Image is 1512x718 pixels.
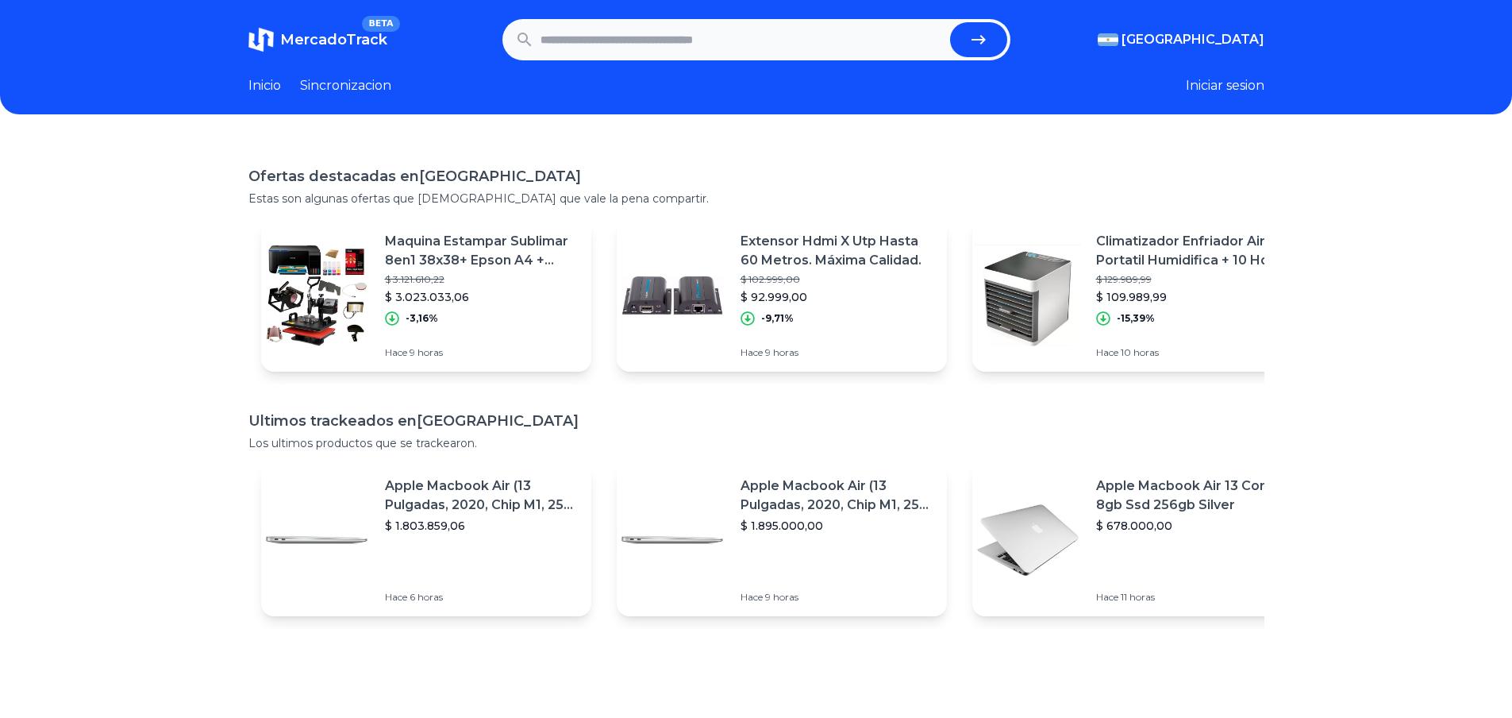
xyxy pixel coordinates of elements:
span: MercadoTrack [280,31,387,48]
p: Climatizador Enfriador Aire Portatil Humidifica + 10 Horas [1096,232,1290,270]
img: Featured image [261,240,372,351]
img: Featured image [972,240,1083,351]
p: $ 102.999,00 [741,273,934,286]
p: Apple Macbook Air 13 Core I5 8gb Ssd 256gb Silver [1096,477,1290,515]
a: Featured imageClimatizador Enfriador Aire Portatil Humidifica + 10 Horas$ 129.989,99$ 109.989,99-... [972,219,1302,372]
p: -9,71% [761,312,794,325]
a: Sincronizacion [300,76,391,95]
p: -3,16% [406,312,438,325]
p: Estas son algunas ofertas que [DEMOGRAPHIC_DATA] que vale la pena compartir. [248,191,1264,207]
a: MercadoTrackBETA [248,27,387,52]
h1: Ultimos trackeados en [GEOGRAPHIC_DATA] [248,410,1264,432]
a: Inicio [248,76,281,95]
button: [GEOGRAPHIC_DATA] [1098,30,1264,49]
p: Maquina Estampar Sublimar 8en1 38x38+ Epson A4 + Tinta Papel Para Sublimar Estampar Remeras Tazas... [385,232,579,270]
span: [GEOGRAPHIC_DATA] [1121,30,1264,49]
span: BETA [362,16,399,32]
img: Featured image [617,484,728,596]
p: $ 3.023.033,06 [385,289,579,305]
p: Hace 6 horas [385,591,579,604]
a: Featured imageExtensor Hdmi X Utp Hasta 60 Metros. Máxima Calidad.$ 102.999,00$ 92.999,00-9,71%Ha... [617,219,947,372]
a: Featured imageApple Macbook Air (13 Pulgadas, 2020, Chip M1, 256 Gb De Ssd, 8 Gb De Ram) - Plata$... [617,464,947,616]
img: Featured image [972,484,1083,596]
p: Hace 9 horas [741,591,934,604]
p: Apple Macbook Air (13 Pulgadas, 2020, Chip M1, 256 Gb De Ssd, 8 Gb De Ram) - Plata [741,477,934,515]
a: Featured imageMaquina Estampar Sublimar 8en1 38x38+ Epson A4 + Tinta Papel Para Sublimar Estampar... [261,219,591,372]
p: $ 1.803.859,06 [385,518,579,534]
p: Extensor Hdmi X Utp Hasta 60 Metros. Máxima Calidad. [741,232,934,270]
h1: Ofertas destacadas en [GEOGRAPHIC_DATA] [248,165,1264,187]
p: Los ultimos productos que se trackearon. [248,435,1264,451]
p: $ 1.895.000,00 [741,518,934,534]
img: Featured image [617,240,728,351]
p: Hace 9 horas [385,346,579,359]
button: Iniciar sesion [1186,76,1264,95]
p: -15,39% [1117,312,1155,325]
p: Hace 10 horas [1096,346,1290,359]
img: MercadoTrack [248,27,274,52]
p: Apple Macbook Air (13 Pulgadas, 2020, Chip M1, 256 Gb De Ssd, 8 Gb De Ram) - Plata [385,477,579,515]
p: Hace 9 horas [741,346,934,359]
p: $ 92.999,00 [741,289,934,305]
img: Featured image [261,484,372,596]
p: $ 678.000,00 [1096,518,1290,534]
p: $ 109.989,99 [1096,289,1290,305]
p: Hace 11 horas [1096,591,1290,604]
img: Argentina [1098,33,1118,46]
p: $ 129.989,99 [1096,273,1290,286]
a: Featured imageApple Macbook Air (13 Pulgadas, 2020, Chip M1, 256 Gb De Ssd, 8 Gb De Ram) - Plata$... [261,464,591,616]
p: $ 3.121.610,22 [385,273,579,286]
a: Featured imageApple Macbook Air 13 Core I5 8gb Ssd 256gb Silver$ 678.000,00Hace 11 horas [972,464,1302,616]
